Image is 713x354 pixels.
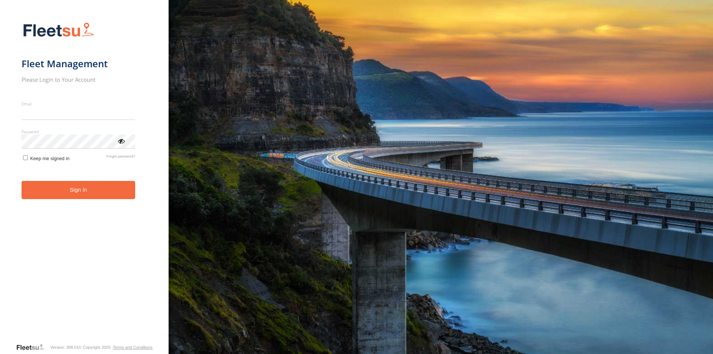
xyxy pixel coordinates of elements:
[22,21,96,40] img: Fleetsu
[22,18,147,343] form: main
[106,154,135,161] a: Forgot password?
[23,155,28,160] input: Keep me signed in
[22,58,136,70] h1: Fleet Management
[79,345,153,350] div: © Copyright 2025 -
[16,344,50,351] a: Visit our Website
[22,129,136,134] label: Password
[22,101,136,107] label: Email
[50,345,78,350] div: Version: 308.01
[113,345,152,350] a: Terms and Conditions
[30,156,69,161] span: Keep me signed in
[22,181,136,199] button: Sign in
[117,137,125,144] div: ViewPassword
[22,76,136,83] h2: Please Login to Your Account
